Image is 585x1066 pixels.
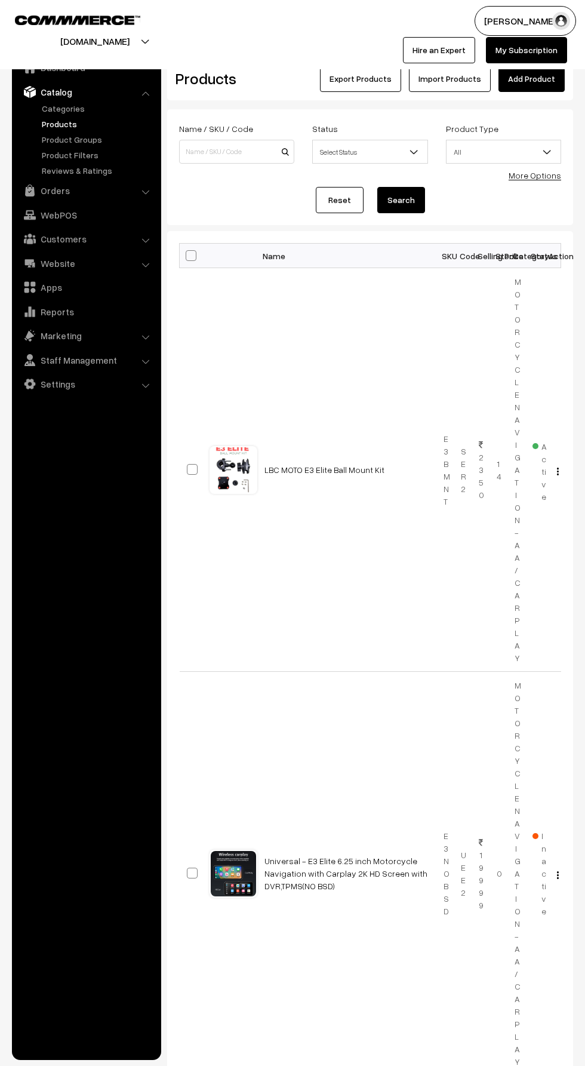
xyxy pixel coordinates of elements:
th: Status [525,244,543,268]
button: [DOMAIN_NAME] [19,26,171,56]
th: Name [257,244,436,268]
a: Orders [15,180,157,201]
img: Menu [557,468,559,475]
a: Reports [15,301,157,322]
td: 2350 [472,268,489,672]
th: Category [507,244,525,268]
input: Name / SKU / Code [179,140,294,164]
a: More Options [509,170,561,180]
a: Catalog [15,81,157,103]
span: All [447,142,561,162]
a: COMMMERCE [15,12,119,26]
img: COMMMERCE [15,16,140,24]
span: Active [532,437,547,503]
span: All [446,140,561,164]
a: Add Product [498,66,565,92]
a: Product Groups [39,133,157,146]
label: Status [312,122,338,135]
a: My Subscription [486,37,567,63]
a: Hire an Expert [403,37,475,63]
span: Select Status [313,142,427,162]
img: user [552,12,570,30]
a: Products [39,118,157,130]
th: SKU [436,244,454,268]
th: Code [454,244,472,268]
a: Staff Management [15,349,157,371]
th: Selling Price [472,244,489,268]
th: Stock [489,244,507,268]
a: Website [15,253,157,274]
a: Apps [15,277,157,298]
a: Import Products [409,66,491,92]
label: Name / SKU / Code [179,122,253,135]
td: MOTORCYCLE NAVIGATION - AA/CARPLAY [507,268,525,672]
td: 14 [489,268,507,672]
span: Select Status [312,140,427,164]
td: E3BMNT [436,268,454,672]
a: WebPOS [15,204,157,226]
a: Reset [316,187,364,213]
button: Search [377,187,425,213]
a: Product Filters [39,149,157,161]
a: Categories [39,102,157,115]
h2: Products [176,69,293,88]
td: SER2 [454,268,472,672]
a: Customers [15,228,157,250]
span: Inactive [532,830,546,917]
button: Export Products [320,66,401,92]
a: LBC MOTO E3 Elite Ball Mount Kit [264,465,384,475]
label: Product Type [446,122,498,135]
a: Reviews & Ratings [39,164,157,177]
th: Action [543,244,561,268]
a: Marketing [15,325,157,346]
a: Settings [15,373,157,395]
img: Menu [557,871,559,879]
a: Universal - E3 Elite 6.25 inch Motorcycle Navigation with Carplay 2K HD Screen with DVR,TPMS(NO BSD) [264,856,427,891]
button: [PERSON_NAME] [475,6,576,36]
